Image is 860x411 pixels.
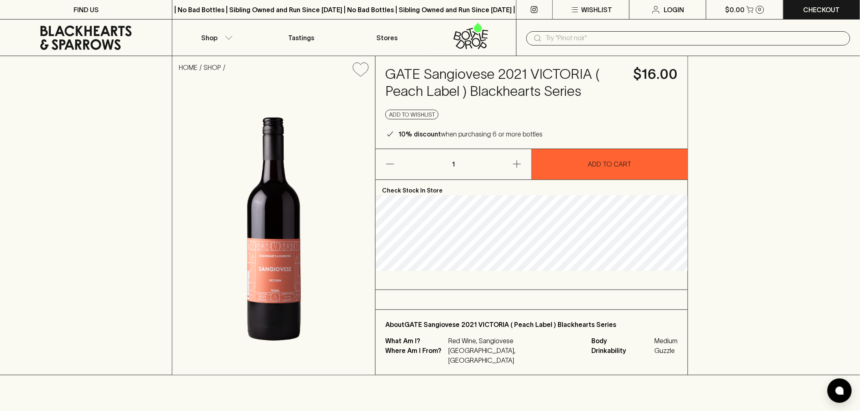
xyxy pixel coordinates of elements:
[655,346,678,355] span: Guzzle
[350,59,372,80] button: Add to wishlist
[288,33,314,43] p: Tastings
[592,346,653,355] span: Drinkability
[179,64,198,71] a: HOME
[385,66,624,100] h4: GATE Sangiovese 2021 VICTORIA ( Peach Label ) Blackhearts Series
[398,129,543,139] p: when purchasing 6 or more bottles
[172,83,375,375] img: 18182.png
[444,149,463,180] p: 1
[74,5,99,15] p: FIND US
[581,5,612,15] p: Wishlist
[377,33,398,43] p: Stores
[546,32,844,45] input: Try "Pinot noir"
[172,19,258,56] button: Shop
[804,5,840,15] p: Checkout
[448,346,582,365] p: [GEOGRAPHIC_DATA], [GEOGRAPHIC_DATA]
[588,159,632,169] p: ADD TO CART
[385,336,446,346] p: What Am I?
[258,19,344,56] a: Tastings
[398,130,441,138] b: 10% discount
[836,387,844,395] img: bubble-icon
[204,64,221,71] a: SHOP
[448,336,582,346] p: Red Wine, Sangiovese
[201,33,217,43] p: Shop
[655,336,678,346] span: Medium
[758,7,762,12] p: 0
[725,5,745,15] p: $0.00
[592,336,653,346] span: Body
[385,110,439,119] button: Add to wishlist
[385,320,678,329] p: About GATE Sangiovese 2021 VICTORIA ( Peach Label ) Blackhearts Series
[664,5,684,15] p: Login
[376,180,688,195] p: Check Stock In Store
[344,19,430,56] a: Stores
[634,66,678,83] h4: $16.00
[532,149,688,180] button: ADD TO CART
[385,346,446,365] p: Where Am I From?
